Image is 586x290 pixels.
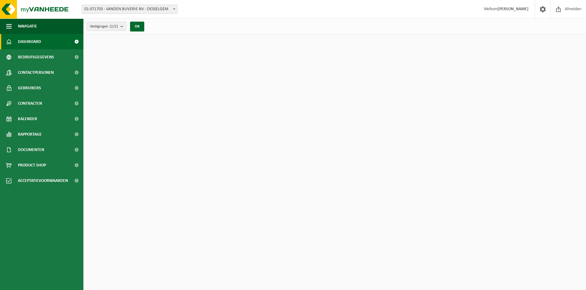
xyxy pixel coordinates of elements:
[498,7,529,11] strong: [PERSON_NAME]
[18,111,37,127] span: Kalender
[18,127,42,142] span: Rapportage
[18,96,42,111] span: Contracten
[18,142,44,158] span: Documenten
[86,22,126,31] button: Vestigingen(2/2)
[18,19,37,34] span: Navigatie
[18,34,41,49] span: Dashboard
[130,22,144,32] button: OK
[82,5,178,14] span: 01-071703 - VANDEN BUVERIE NV - DESSELGEM
[18,65,54,80] span: Contactpersonen
[18,173,68,188] span: Acceptatievoorwaarden
[90,22,118,31] span: Vestigingen
[18,158,46,173] span: Product Shop
[82,5,177,14] span: 01-071703 - VANDEN BUVERIE NV - DESSELGEM
[3,276,103,290] iframe: chat widget
[18,49,54,65] span: Bedrijfsgegevens
[110,24,118,28] count: (2/2)
[18,80,41,96] span: Gebruikers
